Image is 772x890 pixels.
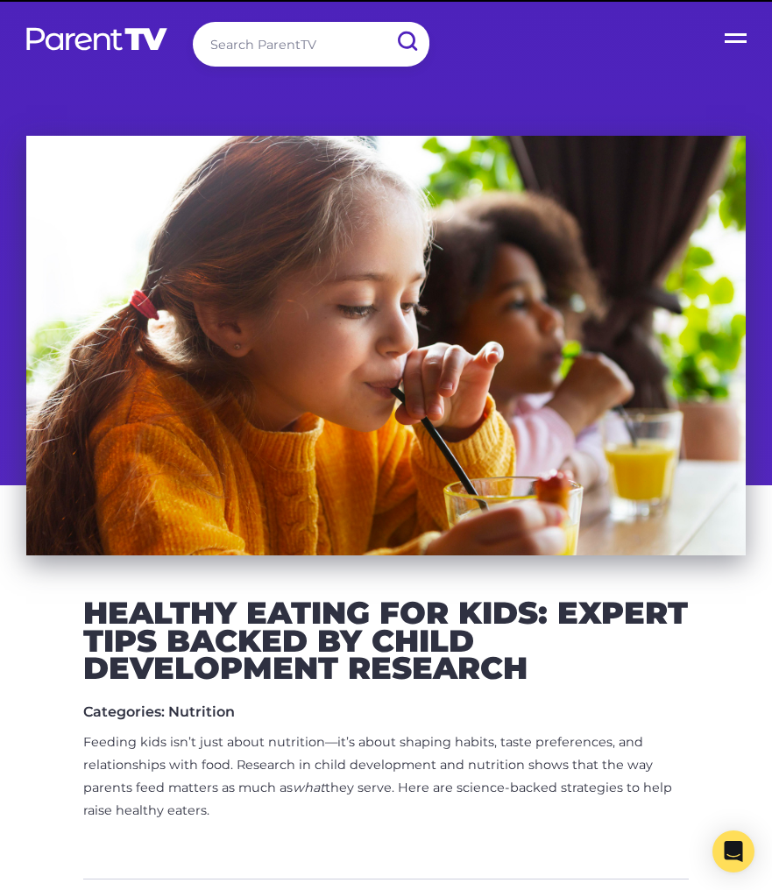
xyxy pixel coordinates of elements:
input: Search ParentTV [193,22,429,67]
h5: Categories: Nutrition [83,703,689,720]
div: Open Intercom Messenger [712,830,754,872]
img: parenttv-logo-white.4c85aaf.svg [25,26,169,52]
h2: Healthy Eating for Kids: Expert Tips Backed by Child Development Research [83,599,689,682]
p: Feeding kids isn’t just about nutrition—it’s about shaping habits, taste preferences, and relatio... [83,731,689,823]
input: Submit [384,22,429,61]
em: what [293,780,325,795]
